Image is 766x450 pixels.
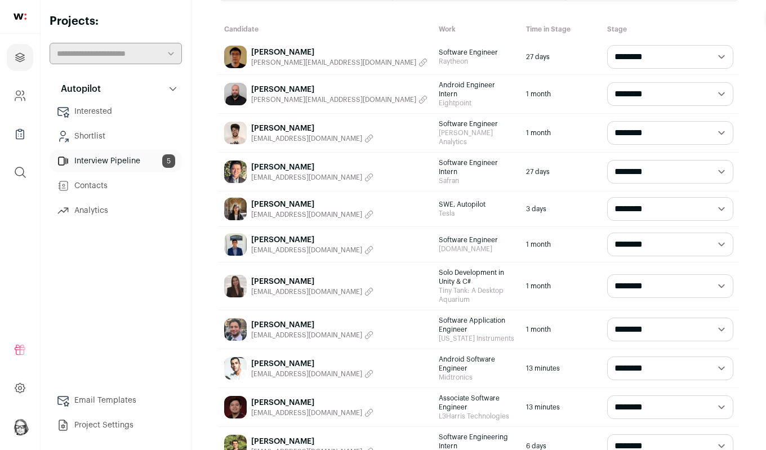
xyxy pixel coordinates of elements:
span: Software Engineer [439,119,515,128]
span: Midtronics [439,373,515,382]
span: Software Engineer [439,48,515,57]
a: Projects [7,44,33,71]
span: [EMAIL_ADDRESS][DOMAIN_NAME] [251,134,362,143]
a: [PERSON_NAME] [251,397,373,408]
span: [US_STATE] Instruments [439,334,515,343]
a: [PERSON_NAME] [251,234,373,246]
span: SWE, Autopilot [439,200,515,209]
a: [PERSON_NAME] [251,358,373,369]
div: Work [433,19,520,39]
span: Tesla [439,209,515,218]
p: Autopilot [54,82,101,96]
a: [PERSON_NAME] [251,199,373,210]
span: 5 [162,154,175,168]
a: Company Lists [7,121,33,148]
img: 0e59329e687005ec0aa4cf3cfdf270fbb2a4f9833fa7627a312088f979ed2a15 [224,396,247,418]
a: Interested [50,100,182,123]
img: fe8001141bec14c261b64a340d2d8dcad484b179f8a218e9d17c951486a4144a.jpg [224,198,247,220]
span: Android Engineer Intern [439,81,515,99]
span: Safran [439,176,515,185]
span: [PERSON_NAME][EMAIL_ADDRESS][DOMAIN_NAME] [251,95,416,104]
a: [PERSON_NAME] [251,47,427,58]
a: [PERSON_NAME] [251,162,373,173]
span: Software Application Engineer [439,316,515,334]
a: Project Settings [50,414,182,436]
span: [EMAIL_ADDRESS][DOMAIN_NAME] [251,369,362,378]
button: [EMAIL_ADDRESS][DOMAIN_NAME] [251,369,373,378]
span: [DOMAIN_NAME] [439,244,515,253]
a: Company and ATS Settings [7,82,33,109]
span: [PERSON_NAME][EMAIL_ADDRESS][DOMAIN_NAME] [251,58,416,67]
span: L3Harris Technologies [439,412,515,421]
button: [EMAIL_ADDRESS][DOMAIN_NAME] [251,134,373,143]
button: [EMAIL_ADDRESS][DOMAIN_NAME] [251,210,373,219]
button: [EMAIL_ADDRESS][DOMAIN_NAME] [251,287,373,296]
div: 1 month [520,262,602,310]
span: [EMAIL_ADDRESS][DOMAIN_NAME] [251,210,362,219]
span: Software Engineer [439,235,515,244]
a: [PERSON_NAME] [251,84,427,95]
button: [EMAIL_ADDRESS][DOMAIN_NAME] [251,173,373,182]
button: [EMAIL_ADDRESS][DOMAIN_NAME] [251,408,373,417]
span: Raytheon [439,57,515,66]
div: 3 days [520,191,602,226]
div: 1 month [520,227,602,262]
span: Android Software Engineer [439,355,515,373]
div: 13 minutes [520,388,602,426]
div: 27 days [520,39,602,74]
a: Email Templates [50,389,182,412]
a: [PERSON_NAME] [251,123,373,134]
div: 13 minutes [520,349,602,387]
button: [EMAIL_ADDRESS][DOMAIN_NAME] [251,331,373,340]
div: Stage [602,19,739,39]
span: Solo Development in Unity & C# [439,268,515,286]
div: Candidate [219,19,433,39]
img: 5b9e4b4ac4bc9f9a679abddb547798e81fff2946bfe753f53c2065903252b76d.jpg [224,275,247,297]
span: Tiny Tank: A Desktop Aquarium [439,286,515,304]
img: cedb10631c463e2c8d1d75c834e78f531cf1d0abdb216a5d606177d626682016.jpg [224,122,247,144]
div: 27 days [520,153,602,191]
span: [EMAIL_ADDRESS][DOMAIN_NAME] [251,408,362,417]
button: Open dropdown [11,417,29,435]
button: [PERSON_NAME][EMAIL_ADDRESS][DOMAIN_NAME] [251,58,427,67]
img: fdd250f1e85c7446865d66a979d482644db1a12b95e45cdac0eef98548cdca98 [224,161,247,183]
div: Time in Stage [520,19,602,39]
a: Analytics [50,199,182,222]
span: [EMAIL_ADDRESS][DOMAIN_NAME] [251,246,362,255]
button: [EMAIL_ADDRESS][DOMAIN_NAME] [251,246,373,255]
a: Interview Pipeline5 [50,150,182,172]
div: 1 month [520,310,602,349]
h2: Projects: [50,14,182,29]
button: [PERSON_NAME][EMAIL_ADDRESS][DOMAIN_NAME] [251,95,427,104]
img: 3e222741183910262ad815da97c7865ef58cabc061580ee7f1f10e2745a67b73.jpg [224,83,247,105]
img: b88cead3e074e5b96092d90fa7ddb64d22029839731f103e4320174cf35ffb4e.jpg [224,318,247,341]
img: 2818868-medium_jpg [11,417,29,435]
span: [EMAIL_ADDRESS][DOMAIN_NAME] [251,173,362,182]
a: [PERSON_NAME] [251,436,373,447]
img: wellfound-shorthand-0d5821cbd27db2630d0214b213865d53afaa358527fdda9d0ea32b1df1b89c2c.svg [14,14,26,20]
div: 1 month [520,75,602,113]
div: 1 month [520,114,602,152]
button: Autopilot [50,78,182,100]
a: [PERSON_NAME] [251,319,373,331]
span: [EMAIL_ADDRESS][DOMAIN_NAME] [251,287,362,296]
img: f0a91edaaf6b824e3be3f21fbc8171f8b6e1322acc75f58bac69b16cc5264c3c.jpg [224,233,247,256]
a: Shortlist [50,125,182,148]
span: [EMAIL_ADDRESS][DOMAIN_NAME] [251,331,362,340]
span: Associate Software Engineer [439,394,515,412]
span: Eightpoint [439,99,515,108]
a: Contacts [50,175,182,197]
span: [PERSON_NAME] Analytics [439,128,515,146]
a: [PERSON_NAME] [251,276,373,287]
span: Software Engineer Intern [439,158,515,176]
img: 69cbd987e374e3da75e799965b5e49bde5c1e33409ce76592aeb14bdcaf6ef58 [224,357,247,380]
img: 8200c31dbe12dae46a348ee62600d87e6bf0f9d6a4530730dc260d5c32078b69.jpg [224,46,247,68]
